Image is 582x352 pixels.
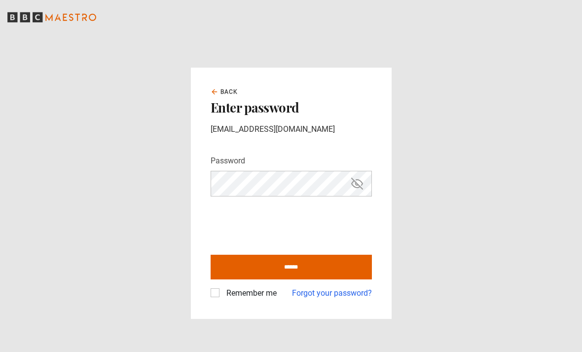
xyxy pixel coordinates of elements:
h2: Enter password [211,100,372,115]
a: Back [211,87,238,96]
iframe: reCAPTCHA [211,204,361,243]
svg: BBC Maestro [7,10,96,25]
span: Back [220,87,238,96]
p: [EMAIL_ADDRESS][DOMAIN_NAME] [211,123,372,135]
label: Password [211,155,245,167]
button: Hide password [349,175,365,193]
label: Remember me [222,287,277,299]
a: Forgot your password? [292,287,372,299]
